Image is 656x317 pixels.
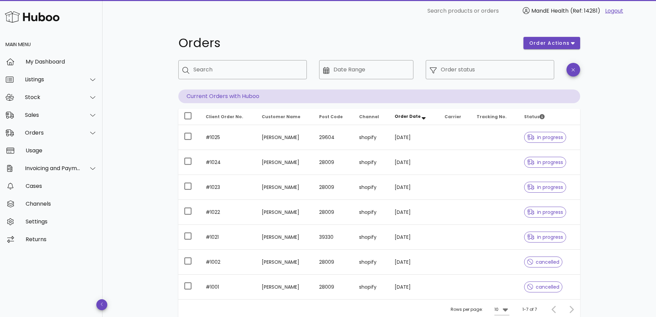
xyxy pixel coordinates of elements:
td: 29604 [314,125,354,150]
span: cancelled [527,260,560,264]
td: 28009 [314,200,354,225]
td: [PERSON_NAME] [256,125,314,150]
td: #1021 [200,225,256,250]
div: Orders [25,129,81,136]
span: cancelled [527,285,560,289]
td: #1001 [200,275,256,299]
th: Channel [354,109,389,125]
div: Stock [25,94,81,100]
td: #1025 [200,125,256,150]
span: Post Code [319,114,343,120]
td: shopify [354,250,389,275]
td: shopify [354,225,389,250]
button: order actions [523,37,580,49]
div: 10 [494,306,498,313]
td: 28009 [314,250,354,275]
td: [PERSON_NAME] [256,150,314,175]
td: [DATE] [389,250,439,275]
td: 28009 [314,175,354,200]
span: Order Date [395,113,421,119]
td: [PERSON_NAME] [256,250,314,275]
td: [DATE] [389,175,439,200]
td: shopify [354,150,389,175]
td: shopify [354,200,389,225]
td: [PERSON_NAME] [256,175,314,200]
a: Logout [605,7,623,15]
div: 10Rows per page: [494,304,509,315]
img: Huboo Logo [5,10,59,24]
td: [DATE] [389,225,439,250]
td: [PERSON_NAME] [256,225,314,250]
div: Invoicing and Payments [25,165,81,171]
span: order actions [529,40,570,47]
span: in progress [527,135,563,140]
th: Client Order No. [200,109,256,125]
th: Customer Name [256,109,314,125]
th: Order Date: Sorted descending. Activate to remove sorting. [389,109,439,125]
span: in progress [527,235,563,239]
th: Status [519,109,580,125]
td: 28009 [314,275,354,299]
td: [PERSON_NAME] [256,200,314,225]
span: (Ref: 14281) [570,7,600,15]
td: shopify [354,125,389,150]
div: Returns [26,236,97,243]
span: Status [524,114,545,120]
div: Sales [25,112,81,118]
h1: Orders [178,37,515,49]
td: [DATE] [389,200,439,225]
div: Channels [26,201,97,207]
th: Tracking No. [471,109,519,125]
td: [DATE] [389,275,439,299]
div: 1-7 of 7 [522,306,537,313]
td: #1023 [200,175,256,200]
td: [DATE] [389,150,439,175]
td: 39330 [314,225,354,250]
td: #1022 [200,200,256,225]
td: 28009 [314,150,354,175]
span: in progress [527,210,563,215]
span: in progress [527,160,563,165]
td: #1002 [200,250,256,275]
td: shopify [354,175,389,200]
p: Current Orders with Huboo [178,89,580,103]
span: Carrier [445,114,461,120]
span: in progress [527,185,563,190]
td: [DATE] [389,125,439,150]
div: Settings [26,218,97,225]
span: Client Order No. [206,114,243,120]
th: Carrier [439,109,471,125]
th: Post Code [314,109,354,125]
span: Tracking No. [477,114,507,120]
td: shopify [354,275,389,299]
td: [PERSON_NAME] [256,275,314,299]
div: Listings [25,76,81,83]
div: Usage [26,147,97,154]
span: Channel [359,114,379,120]
div: Cases [26,183,97,189]
div: My Dashboard [26,58,97,65]
span: MandE Health [531,7,569,15]
td: #1024 [200,150,256,175]
span: Customer Name [262,114,300,120]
